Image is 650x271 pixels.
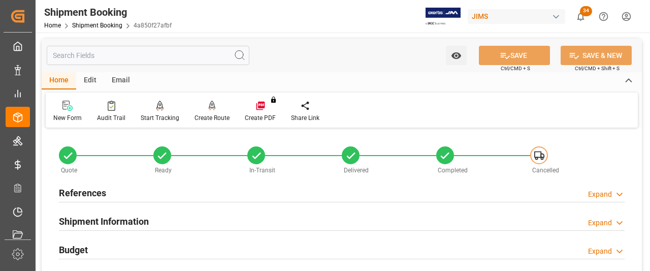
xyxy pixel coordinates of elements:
button: SAVE [479,46,550,65]
div: Share Link [291,113,319,123]
span: Ctrl/CMD + S [501,65,530,72]
button: Help Center [592,5,615,28]
img: Exertis%20JAM%20-%20Email%20Logo.jpg_1722504956.jpg [426,8,461,25]
h2: Shipment Information [59,215,149,228]
h2: References [59,186,106,200]
span: Ctrl/CMD + Shift + S [575,65,620,72]
span: Delivered [344,167,369,174]
span: Completed [438,167,468,174]
div: Home [42,72,76,89]
span: In-Transit [249,167,275,174]
div: Expand [588,218,612,228]
a: Shipment Booking [72,22,122,29]
div: JIMS [468,9,565,24]
div: Shipment Booking [44,5,172,20]
button: open menu [446,46,467,65]
input: Search Fields [47,46,249,65]
button: JIMS [468,7,569,26]
div: Expand [588,246,612,257]
div: Create Route [194,113,230,123]
h2: Budget [59,243,88,257]
span: Ready [155,167,172,174]
div: Start Tracking [141,113,179,123]
span: Quote [61,167,77,174]
button: SAVE & NEW [561,46,632,65]
div: New Form [53,113,82,123]
button: show 34 new notifications [569,5,592,28]
a: Home [44,22,61,29]
span: 34 [580,6,592,16]
div: Edit [76,72,104,89]
div: Email [104,72,138,89]
div: Audit Trail [97,113,125,123]
div: Expand [588,189,612,200]
span: Cancelled [532,167,559,174]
